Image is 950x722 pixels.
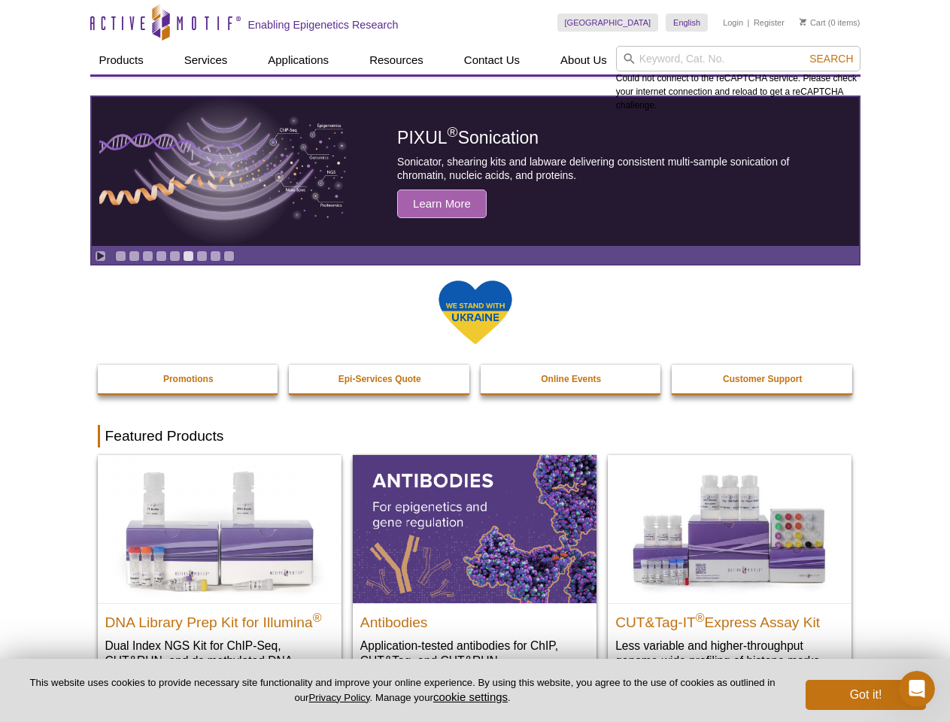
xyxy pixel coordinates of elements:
[615,608,844,630] h2: CUT&Tag-IT Express Assay Kit
[672,365,854,393] a: Customer Support
[259,46,338,74] a: Applications
[805,52,857,65] button: Search
[448,125,458,141] sup: ®
[433,690,508,703] button: cookie settings
[481,365,663,393] a: Online Events
[95,250,106,262] a: Toggle autoplay
[608,455,851,683] a: CUT&Tag-IT® Express Assay Kit CUT&Tag-IT®Express Assay Kit Less variable and higher-throughput ge...
[169,250,181,262] a: Go to slide 5
[248,18,399,32] h2: Enabling Epigenetics Research
[142,250,153,262] a: Go to slide 3
[175,46,237,74] a: Services
[308,692,369,703] a: Privacy Policy
[196,250,208,262] a: Go to slide 7
[289,365,471,393] a: Epi-Services Quote
[360,608,589,630] h2: Antibodies
[748,14,750,32] li: |
[397,128,539,147] span: PIXUL Sonication
[800,17,826,28] a: Cart
[353,455,596,683] a: All Antibodies Antibodies Application-tested antibodies for ChIP, CUT&Tag, and CUT&RUN.
[105,638,334,684] p: Dual Index NGS Kit for ChIP-Seq, CUT&RUN, and ds methylated DNA assays.
[129,250,140,262] a: Go to slide 2
[360,46,433,74] a: Resources
[105,608,334,630] h2: DNA Library Prep Kit for Illumina
[696,611,705,623] sup: ®
[397,155,824,182] p: Sonicator, shearing kits and labware delivering consistent multi-sample sonication of chromatin, ...
[98,425,853,447] h2: Featured Products
[92,97,859,246] a: PIXUL sonication PIXUL®Sonication Sonicator, shearing kits and labware delivering consistent mult...
[24,676,781,705] p: This website uses cookies to provide necessary site functionality and improve your online experie...
[754,17,785,28] a: Register
[360,638,589,669] p: Application-tested antibodies for ChIP, CUT&Tag, and CUT&RUN.
[223,250,235,262] a: Go to slide 9
[541,374,601,384] strong: Online Events
[397,190,487,218] span: Learn More
[806,680,926,710] button: Got it!
[99,96,348,247] img: PIXUL sonication
[723,17,743,28] a: Login
[98,455,341,602] img: DNA Library Prep Kit for Illumina
[800,14,860,32] li: (0 items)
[156,250,167,262] a: Go to slide 4
[92,97,859,246] article: PIXUL Sonication
[800,18,806,26] img: Your Cart
[608,455,851,602] img: CUT&Tag-IT® Express Assay Kit
[557,14,659,32] a: [GEOGRAPHIC_DATA]
[551,46,616,74] a: About Us
[115,250,126,262] a: Go to slide 1
[163,374,214,384] strong: Promotions
[809,53,853,65] span: Search
[98,365,280,393] a: Promotions
[615,638,844,669] p: Less variable and higher-throughput genome-wide profiling of histone marks​.
[455,46,529,74] a: Contact Us
[616,46,860,112] div: Could not connect to the reCAPTCHA service. Please check your internet connection and reload to g...
[183,250,194,262] a: Go to slide 6
[353,455,596,602] img: All Antibodies
[438,279,513,346] img: We Stand With Ukraine
[98,455,341,698] a: DNA Library Prep Kit for Illumina DNA Library Prep Kit for Illumina® Dual Index NGS Kit for ChIP-...
[210,250,221,262] a: Go to slide 8
[616,46,860,71] input: Keyword, Cat. No.
[723,374,802,384] strong: Customer Support
[313,611,322,623] sup: ®
[666,14,708,32] a: English
[899,671,935,707] iframe: Intercom live chat
[338,374,421,384] strong: Epi-Services Quote
[90,46,153,74] a: Products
